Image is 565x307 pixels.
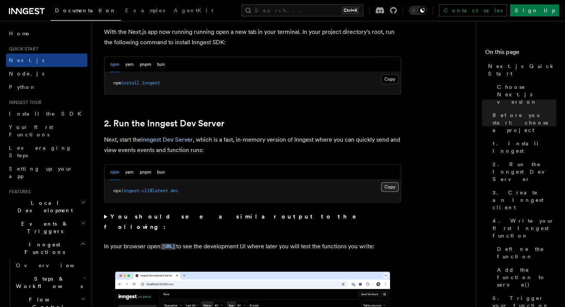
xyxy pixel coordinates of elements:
span: Leveraging Steps [9,145,72,158]
span: 2. Run the Inngest Dev Server [493,161,556,183]
span: 3. Create an Inngest client [493,189,556,211]
button: Copy [381,182,399,192]
span: Inngest Functions [6,241,80,256]
a: Next.js Quick Start [485,59,556,80]
a: Leveraging Steps [6,141,87,162]
a: Add the function to serve() [494,263,556,291]
span: Define the function [497,245,556,260]
a: Inngest Dev Server [141,136,193,143]
span: 4. Write your first Inngest function [493,217,556,239]
a: Documentation [51,2,121,21]
a: Home [6,27,87,40]
a: 1. Install Inngest [490,137,556,158]
span: Add the function to serve() [497,266,556,288]
button: Inngest Functions [6,238,87,259]
button: Toggle dark mode [409,6,427,15]
a: Before you start: choose a project [490,109,556,137]
button: bun [157,165,165,180]
button: yarn [125,165,134,180]
span: Python [9,84,36,90]
a: 2. Run the Inngest Dev Server [490,158,556,186]
a: Choose Next.js version [494,80,556,109]
summary: You should see a similar output to the following: [104,211,401,232]
button: Copy [381,74,399,84]
span: Local Development [6,199,81,214]
a: [URL] [160,243,176,250]
a: 4. Write your first Inngest function [490,214,556,242]
button: npm [110,57,119,72]
a: Examples [121,2,169,20]
span: Choose Next.js version [497,83,556,106]
button: pnpm [140,165,151,180]
span: AgentKit [174,7,213,13]
span: Your first Functions [9,124,53,138]
kbd: Ctrl+K [342,7,359,14]
a: Sign Up [510,4,559,16]
button: pnpm [140,57,151,72]
a: Define the function [494,242,556,263]
span: Events & Triggers [6,220,81,235]
h4: On this page [485,48,556,59]
span: Node.js [9,71,44,77]
span: npx [113,188,121,193]
a: Setting up your app [6,162,87,183]
button: yarn [125,57,134,72]
span: Install the SDK [9,111,86,117]
a: Python [6,80,87,94]
span: Documentation [55,7,116,13]
p: Next, start the , which is a fast, in-memory version of Inngest where you can quickly send and vi... [104,135,401,155]
span: Quick start [6,46,38,52]
span: Features [6,189,31,195]
button: Search...Ctrl+K [241,4,363,16]
span: dev [171,188,178,193]
span: Home [9,30,30,37]
a: 3. Create an Inngest client [490,186,556,214]
a: Overview [13,259,87,272]
span: Before you start: choose a project [493,112,556,134]
a: Contact sales [439,4,507,16]
a: Install the SDK [6,107,87,120]
a: Next.js [6,54,87,67]
span: Next.js Quick Start [488,62,556,77]
button: Steps & Workflows [13,272,87,293]
code: [URL] [160,243,176,250]
span: Next.js [9,57,44,63]
button: bun [157,57,165,72]
p: With the Next.js app now running running open a new tab in your terminal. In your project directo... [104,27,401,48]
p: In your browser open to see the development UI where later you will test the functions you write: [104,241,401,252]
span: 1. Install Inngest [493,140,556,155]
span: Steps & Workflows [13,275,83,290]
span: install [121,80,139,85]
span: inngest [142,80,160,85]
strong: You should see a similar output to the following: [104,213,367,230]
a: Your first Functions [6,120,87,141]
a: AgentKit [169,2,218,20]
button: Events & Triggers [6,217,87,238]
a: 2. Run the Inngest Dev Server [104,118,224,129]
span: npm [113,80,121,85]
button: npm [110,165,119,180]
a: Node.js [6,67,87,80]
span: Inngest tour [6,100,42,106]
span: Setting up your app [9,166,73,179]
span: Overview [16,262,92,268]
button: Local Development [6,196,87,217]
span: inngest-cli@latest [121,188,168,193]
span: Examples [125,7,165,13]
